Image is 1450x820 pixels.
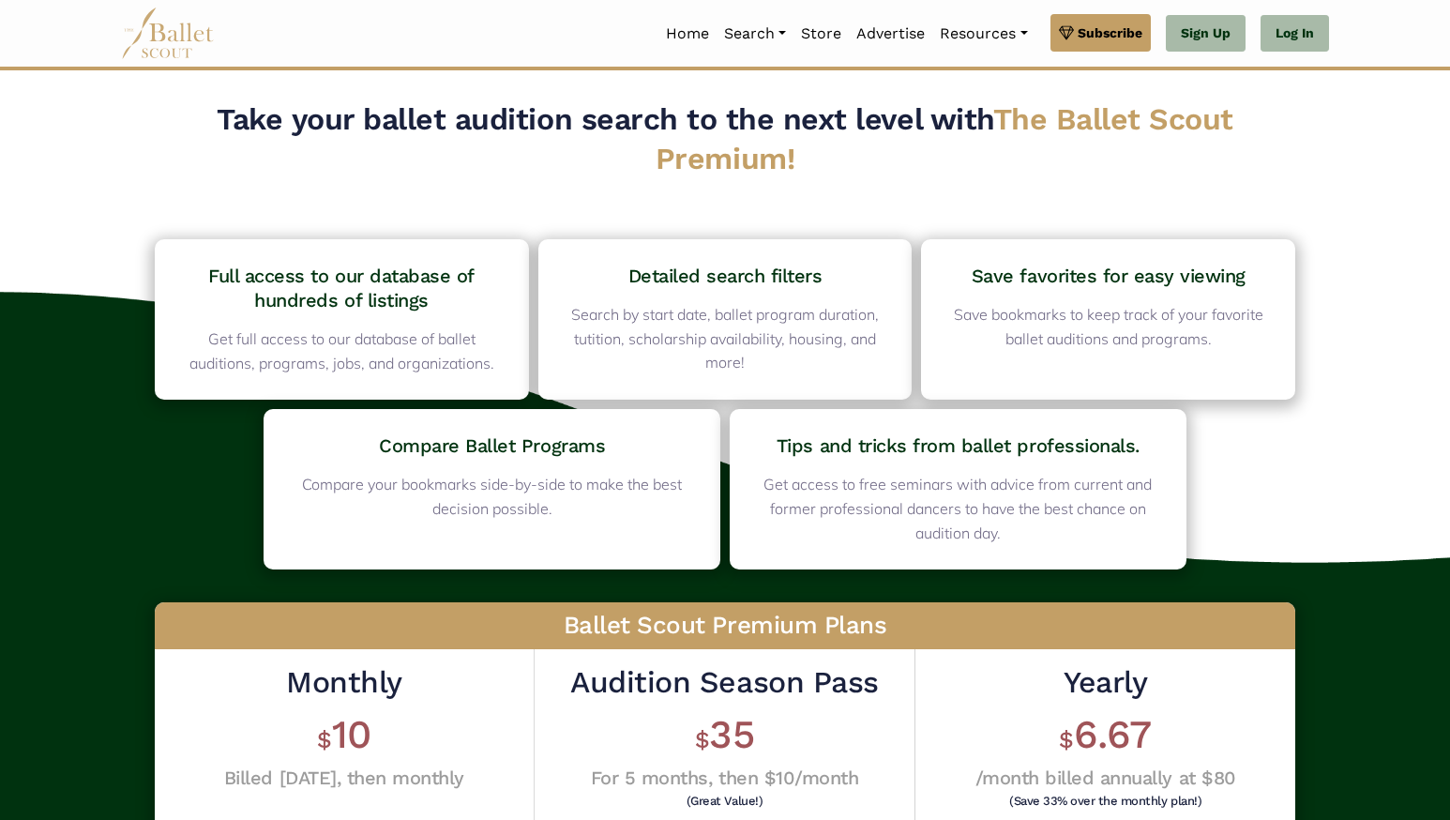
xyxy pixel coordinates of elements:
[975,663,1236,703] h2: Yearly
[145,100,1306,178] h2: Take your ballet audition search to the next level with
[1166,15,1246,53] a: Sign Up
[563,303,888,375] p: Search by start date, ballet program duration, tutition, scholarship availability, housing, and m...
[1050,14,1151,52] a: Subscribe
[179,327,505,375] p: Get full access to our database of ballet auditions, programs, jobs, and organizations.
[224,766,464,790] h4: Billed [DATE], then monthly
[570,663,878,703] h2: Audition Season Pass
[975,766,1236,790] h4: /month billed annually at $80
[656,101,1233,176] span: The Ballet Scout Premium!
[317,726,332,753] span: $
[563,264,888,288] h4: Detailed search filters
[288,473,696,521] p: Compare your bookmarks side-by-side to make the best decision possible.
[155,602,1296,649] h3: Ballet Scout Premium Plans
[717,14,793,53] a: Search
[288,433,696,458] h4: Compare Ballet Programs
[570,709,878,761] h1: 35
[1078,23,1142,43] span: Subscribe
[570,766,878,790] h4: For 5 months, then $10/month
[1059,726,1074,753] span: $
[695,726,710,753] span: $
[793,14,849,53] a: Store
[945,303,1271,351] p: Save bookmarks to keep track of your favorite ballet auditions and programs.
[945,264,1271,288] h4: Save favorites for easy viewing
[754,473,1162,545] p: Get access to free seminars with advice from current and former professional dancers to have the ...
[224,709,464,761] h1: 10
[224,663,464,703] h2: Monthly
[754,433,1162,458] h4: Tips and tricks from ballet professionals.
[1059,23,1074,43] img: gem.svg
[179,264,505,312] h4: Full access to our database of hundreds of listings
[1074,711,1152,757] span: 6.67
[849,14,932,53] a: Advertise
[658,14,717,53] a: Home
[932,14,1035,53] a: Resources
[575,795,873,807] h6: (Great Value!)
[980,795,1231,807] h6: (Save 33% over the monthly plan!)
[1261,15,1329,53] a: Log In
